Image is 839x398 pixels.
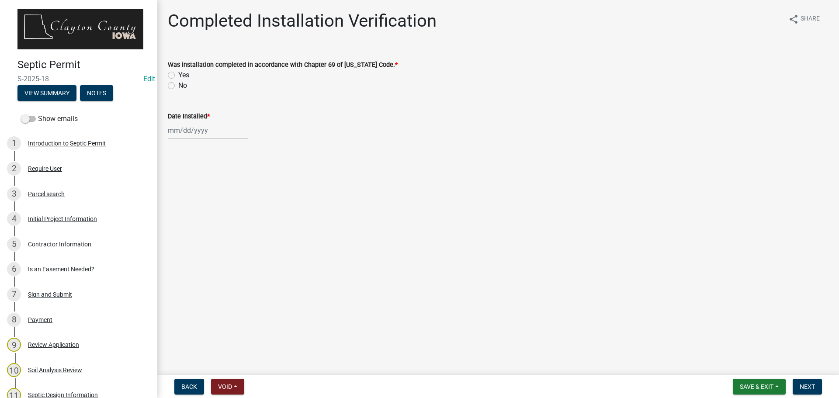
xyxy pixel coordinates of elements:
div: Payment [28,317,52,323]
div: Soil Analysis Review [28,367,82,373]
h4: Septic Permit [17,59,150,71]
div: 7 [7,287,21,301]
div: 3 [7,187,21,201]
wm-modal-confirm: Notes [80,90,113,97]
button: Next [793,379,822,395]
div: 4 [7,212,21,226]
span: Share [801,14,820,24]
label: Yes [178,70,189,80]
span: Next [800,383,815,390]
div: Require User [28,166,62,172]
label: Date Installed [168,114,210,120]
div: Introduction to Septic Permit [28,140,106,146]
span: Back [181,383,197,390]
label: Show emails [21,114,78,124]
span: Save & Exit [740,383,773,390]
i: share [788,14,799,24]
div: Initial Project Information [28,216,97,222]
button: shareShare [781,10,827,28]
div: 1 [7,136,21,150]
div: Contractor Information [28,241,91,247]
div: 2 [7,162,21,176]
h1: Completed Installation Verification [168,10,437,31]
button: Back [174,379,204,395]
div: 10 [7,363,21,377]
div: Septic Design Information [28,392,98,398]
button: Save & Exit [733,379,786,395]
div: 9 [7,338,21,352]
div: Review Application [28,342,79,348]
label: No [178,80,187,91]
div: Parcel search [28,191,65,197]
button: Notes [80,85,113,101]
input: mm/dd/yyyy [168,121,248,139]
img: Clayton County, Iowa [17,9,143,49]
button: View Summary [17,85,76,101]
div: 8 [7,313,21,327]
div: Sign and Submit [28,291,72,298]
div: 5 [7,237,21,251]
wm-modal-confirm: Edit Application Number [143,75,155,83]
a: Edit [143,75,155,83]
div: 6 [7,262,21,276]
span: S-2025-18 [17,75,140,83]
button: Void [211,379,244,395]
div: Is an Easement Needed? [28,266,94,272]
span: Void [218,383,232,390]
label: Was installation completed in accordance with Chapter 69 of [US_STATE] Code. [168,62,398,68]
wm-modal-confirm: Summary [17,90,76,97]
